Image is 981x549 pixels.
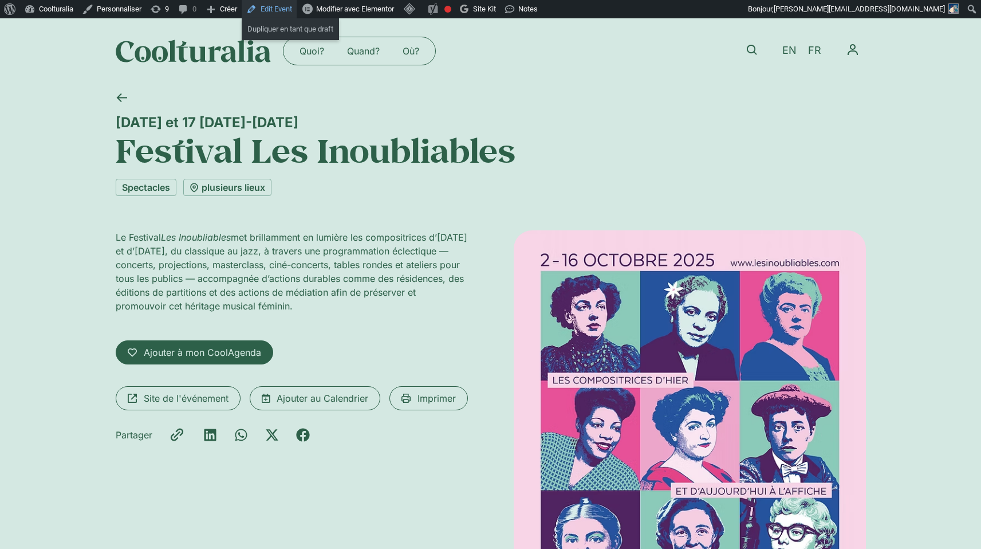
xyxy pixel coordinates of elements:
a: Spectacles [116,179,176,196]
span: Ajouter à mon CoolAgenda [144,346,261,359]
nav: Menu [840,37,866,63]
a: Quand? [336,42,391,60]
a: Quoi? [288,42,336,60]
a: Ajouter à mon CoolAgenda [116,340,273,364]
div: [DATE] et 17 [DATE]-[DATE] [116,114,866,131]
div: Partager sur x-twitter [265,428,279,442]
button: Permuter le menu [840,37,866,63]
span: [PERSON_NAME][EMAIL_ADDRESS][DOMAIN_NAME] [774,5,945,13]
span: Modifier avec Elementor [316,5,394,13]
span: Ajouter au Calendrier [277,391,368,405]
span: FR [808,45,821,57]
span: Site de l'événement [144,391,228,405]
div: Partager sur linkedin [203,428,217,442]
div: Partager sur whatsapp [234,428,248,442]
span: EN [782,45,797,57]
em: Les Inoubliables [161,232,231,243]
div: Expression clé principale non définie [444,6,451,13]
a: FR [802,42,827,59]
nav: Menu [288,42,431,60]
div: Partager [116,428,152,442]
div: Partager sur facebook [296,428,310,442]
span: Imprimer [417,391,456,405]
a: Où? [391,42,431,60]
span: Site Kit [473,5,496,13]
a: Dupliquer en tant que draft [242,22,339,37]
a: Ajouter au Calendrier [250,386,380,410]
p: Le Festival met brillamment en lumière les compositrices d’[DATE] et d’[DATE], du classique au ja... [116,230,468,313]
a: EN [777,42,802,59]
a: Imprimer [389,386,468,410]
a: Site de l'événement [116,386,241,410]
h1: Festival Les Inoubliables [116,131,866,170]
